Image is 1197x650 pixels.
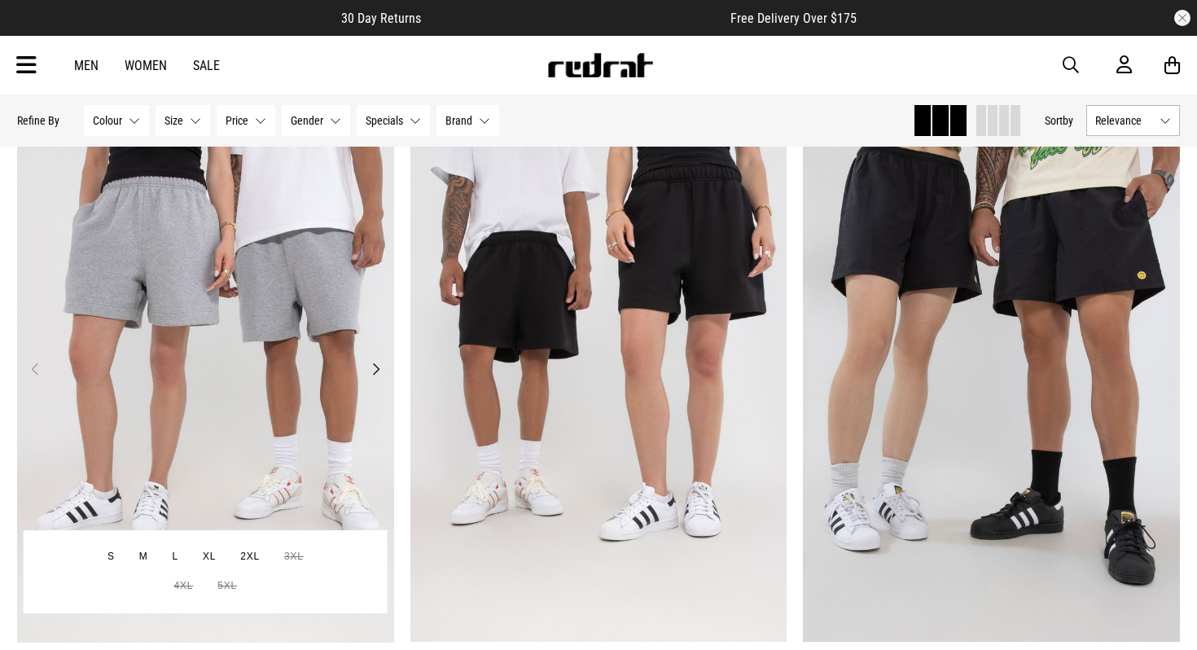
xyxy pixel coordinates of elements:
[291,114,323,127] span: Gender
[127,542,160,572] button: M
[93,114,122,127] span: Colour
[445,114,472,127] span: Brand
[17,114,59,127] p: Refine By
[546,53,654,77] img: Redrat logo
[730,11,857,26] span: Free Delivery Over $175
[162,572,206,601] button: 4XL
[454,10,698,26] iframe: Customer reviews powered by Trustpilot
[366,114,403,127] span: Specials
[357,105,430,136] button: Specials
[191,542,228,572] button: XL
[282,105,350,136] button: Gender
[1095,114,1153,127] span: Relevance
[84,105,149,136] button: Colour
[25,359,46,379] button: Previous
[436,105,499,136] button: Brand
[226,114,248,127] span: Price
[160,542,190,572] button: L
[205,572,249,601] button: 5XL
[803,115,1180,643] img: Market Smiley Classic Tech Shorts in Black
[156,105,210,136] button: Size
[125,58,167,73] a: Women
[164,114,183,127] span: Size
[217,105,275,136] button: Price
[410,115,787,643] img: As Colour Relax Track Shorts in Black
[341,11,421,26] span: 30 Day Returns
[95,542,127,572] button: S
[193,58,220,73] a: Sale
[272,542,316,572] button: 3XL
[366,359,386,379] button: Next
[17,115,394,643] img: As Colour Relax Track Shorts in Grey
[13,7,62,55] button: Open LiveChat chat widget
[1045,111,1073,130] button: Sortby
[228,542,272,572] button: 2XL
[74,58,99,73] a: Men
[1086,105,1180,136] button: Relevance
[1063,114,1073,127] span: by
